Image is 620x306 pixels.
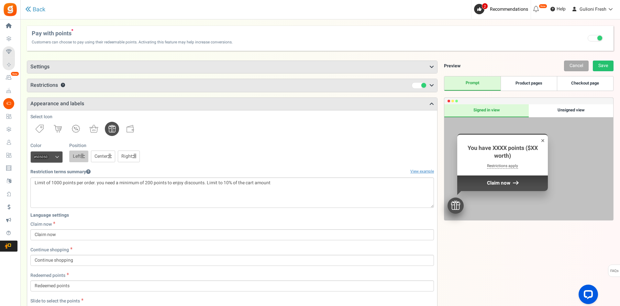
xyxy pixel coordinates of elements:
img: Gratisfaction [3,2,17,17]
span: 2 [482,3,488,9]
span: Redeemed points [30,272,65,279]
label: Color [30,142,41,149]
span: Claim now [487,179,510,187]
div: Restrictions apply [487,163,518,169]
a: Right [118,151,140,162]
img: cart.svg [54,125,62,132]
div: Preview only [444,104,613,220]
span: Slide to select the points [30,298,80,304]
a: Prompt [444,76,501,91]
a: View example [410,169,434,174]
img: gift.svg [451,201,460,210]
img: shoppingBag.svg [89,125,98,133]
a: Left [69,151,88,162]
em: New [539,4,547,8]
span: Pay with points [32,29,233,37]
span: Claim now [30,221,52,228]
span: Continue shopping [30,246,69,253]
div: × [541,136,545,145]
button: ? [61,83,65,87]
a: Save [593,61,614,71]
a: Center [91,151,115,162]
h5: Preview [444,63,460,68]
label: Select Icon [30,114,52,120]
h5: Restriction terms summary [30,169,91,174]
a: Help [548,4,568,14]
span: Recommendations [490,6,528,13]
a: Cancel [564,61,589,71]
span: You have XXXX points ($XX worth) [468,144,538,160]
span: Help [555,6,566,12]
a: Product pages [501,76,557,91]
h5: Language settings [30,213,434,218]
img: wallet.svg [127,125,134,132]
img: gift.svg [108,125,116,132]
a: Checkout page [557,76,613,91]
textarea: {settings.redeem_restrict_terms} [30,177,434,208]
h3: Settings [27,61,437,73]
span: FAQs [610,265,619,277]
img: badge.svg [72,125,80,133]
a: 2 Recommendations [474,4,531,14]
span: Restrictions [30,81,58,89]
em: New [11,72,19,76]
span: New [72,29,73,31]
span: Gulioni Fresh [580,6,606,13]
div: Signed in view [444,104,529,117]
span: Customers can choose to pay using their redeemable points. Activating this feature may help incre... [32,37,233,44]
div: Unsigned view [529,104,613,117]
h3: Appearance and labels [27,98,437,110]
a: New [3,72,17,83]
div: Claim now [457,175,548,191]
img: priceTag.svg [36,125,44,133]
label: Position [69,142,86,149]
